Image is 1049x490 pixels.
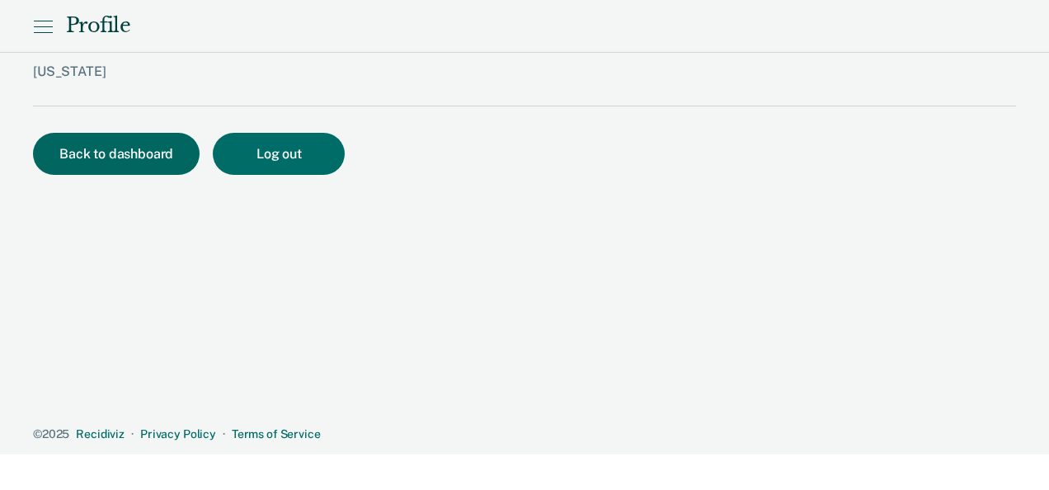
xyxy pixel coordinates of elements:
[33,427,1016,441] div: · ·
[66,14,130,38] div: Profile
[213,133,345,175] button: Log out
[33,148,213,161] a: Back to dashboard
[76,427,125,441] a: Recidiviz
[140,427,216,441] a: Privacy Policy
[33,427,69,441] span: © 2025
[33,133,200,175] button: Back to dashboard
[33,64,727,106] div: [US_STATE]
[232,427,321,441] a: Terms of Service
